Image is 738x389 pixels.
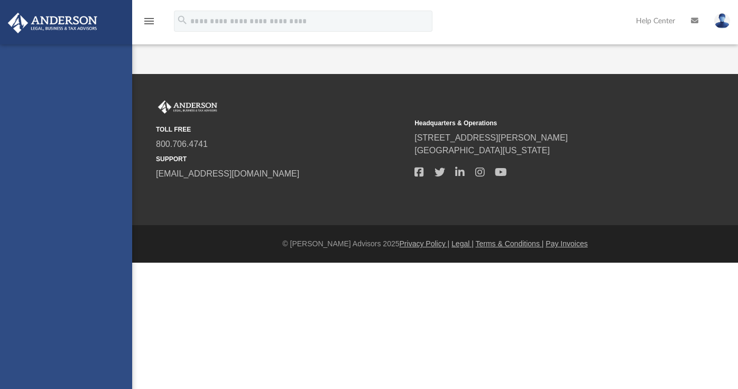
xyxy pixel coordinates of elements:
a: [GEOGRAPHIC_DATA][US_STATE] [414,146,550,155]
img: User Pic [714,13,730,29]
a: [STREET_ADDRESS][PERSON_NAME] [414,133,568,142]
i: search [177,14,188,26]
div: © [PERSON_NAME] Advisors 2025 [132,238,738,249]
a: menu [143,20,155,27]
a: 800.706.4741 [156,140,208,149]
small: Headquarters & Operations [414,118,666,128]
small: TOLL FREE [156,125,407,134]
a: Terms & Conditions | [476,239,544,248]
a: Privacy Policy | [400,239,450,248]
small: SUPPORT [156,154,407,164]
img: Anderson Advisors Platinum Portal [5,13,100,33]
a: [EMAIL_ADDRESS][DOMAIN_NAME] [156,169,299,178]
a: Pay Invoices [546,239,587,248]
img: Anderson Advisors Platinum Portal [156,100,219,114]
i: menu [143,15,155,27]
a: Legal | [451,239,474,248]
